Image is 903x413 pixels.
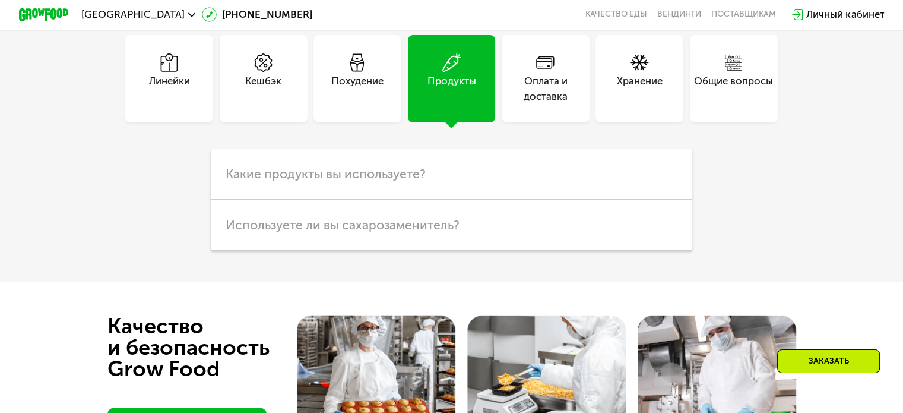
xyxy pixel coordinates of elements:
[202,7,312,22] a: [PHONE_NUMBER]
[226,166,426,181] span: Какие продукты вы используете?
[806,7,884,22] div: Личный кабинет
[107,316,313,380] div: Качество и безопасность Grow Food
[226,217,460,232] span: Используете ли вы сахарозаменитель?
[777,349,880,373] div: Заказать
[657,10,701,20] a: Вендинги
[502,74,590,104] div: Оплата и доставка
[81,10,185,20] span: [GEOGRAPHIC_DATA]
[585,10,647,20] a: Качество еды
[711,10,776,20] div: поставщикам
[694,74,773,104] div: Общие вопросы
[245,74,281,104] div: Кешбэк
[427,74,476,104] div: Продукты
[617,74,663,104] div: Хранение
[149,74,190,104] div: Линейки
[331,74,384,104] div: Похудение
